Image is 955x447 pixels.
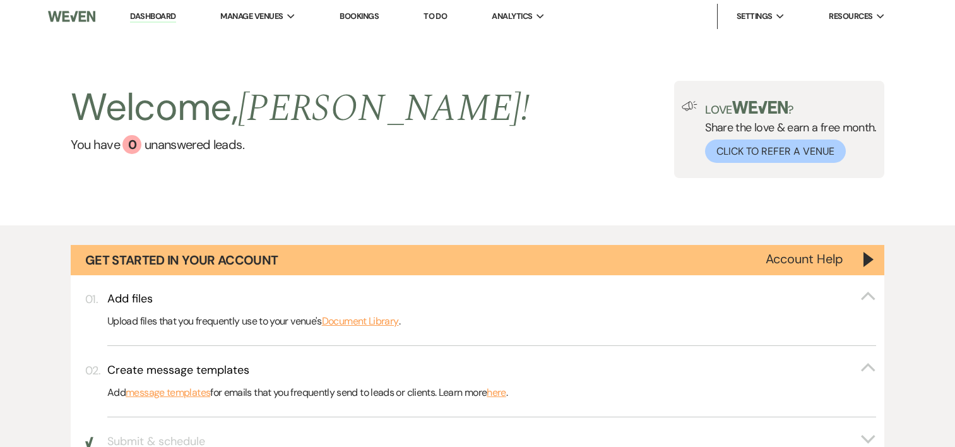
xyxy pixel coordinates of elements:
img: weven-logo-green.svg [732,101,788,114]
h3: Add files [107,291,153,307]
span: Resources [829,10,872,23]
a: Dashboard [130,11,175,23]
a: message templates [126,384,210,401]
button: Click to Refer a Venue [705,140,846,163]
a: Bookings [340,11,379,21]
p: Upload files that you frequently use to your venue's . [107,313,876,330]
span: Manage Venues [220,10,283,23]
div: Share the love & earn a free month. [697,101,877,163]
button: Add files [107,291,876,307]
h1: Get Started in Your Account [85,251,278,269]
button: Create message templates [107,362,876,378]
span: Settings [737,10,773,23]
h3: Create message templates [107,362,249,378]
p: Add for emails that you frequently send to leads or clients. Learn more . [107,384,876,401]
a: Document Library [322,313,399,330]
img: loud-speaker-illustration.svg [682,101,697,111]
a: You have 0 unanswered leads. [71,135,530,154]
span: Analytics [492,10,532,23]
div: 0 [122,135,141,154]
h2: Welcome, [71,81,530,135]
a: here [487,384,506,401]
p: Love ? [705,101,877,116]
img: Weven Logo [48,3,95,30]
button: Account Help [766,253,843,265]
span: [PERSON_NAME] ! [238,80,530,138]
a: To Do [424,11,447,21]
